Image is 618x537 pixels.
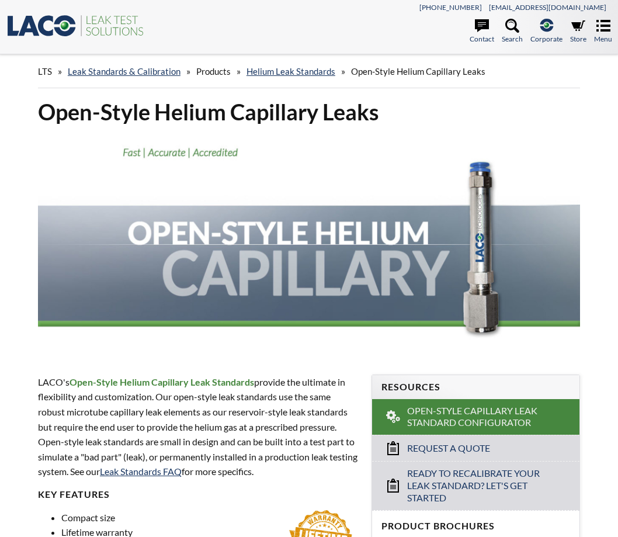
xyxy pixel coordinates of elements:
div: » » » » [38,55,580,88]
h4: Resources [381,381,570,393]
span: Open-Style Helium Capillary Leaks [351,66,485,77]
span: Products [196,66,231,77]
span: LACO's [38,376,70,387]
strong: Open-Style Helium Capillary Leak Standards [70,376,254,387]
a: Contact [470,19,494,44]
span: Open-Style Capillary Leak Standard Configurator [407,405,551,429]
a: Ready to Recalibrate Your Leak Standard? Let's Get Started [372,461,579,510]
a: [EMAIL_ADDRESS][DOMAIN_NAME] [489,3,606,12]
a: Search [502,19,523,44]
img: Open-Style Helium Capillary header [38,136,580,352]
a: Leak Standards & Calibration [68,66,180,77]
a: Leak Standards FAQ [100,466,182,477]
h4: Product Brochures [381,520,570,532]
span: Ready to Recalibrate Your Leak Standard? Let's Get Started [407,467,551,504]
a: Open-Style Capillary Leak Standard Configurator [372,399,579,435]
span: Corporate [530,33,563,44]
li: Compact size [61,510,357,525]
a: Helium Leak Standards [246,66,335,77]
h1: Open-Style Helium Capillary Leaks [38,98,580,126]
h4: Key FEATURES [38,489,357,501]
a: Menu [594,19,612,44]
a: Request a Quote [372,435,579,461]
a: Store [570,19,586,44]
a: [PHONE_NUMBER] [419,3,482,12]
span: Request a Quote [407,442,490,455]
span: LTS [38,66,52,77]
p: provide the ultimate in flexibility and customization. Our open-style leak standards use the same... [38,375,357,479]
